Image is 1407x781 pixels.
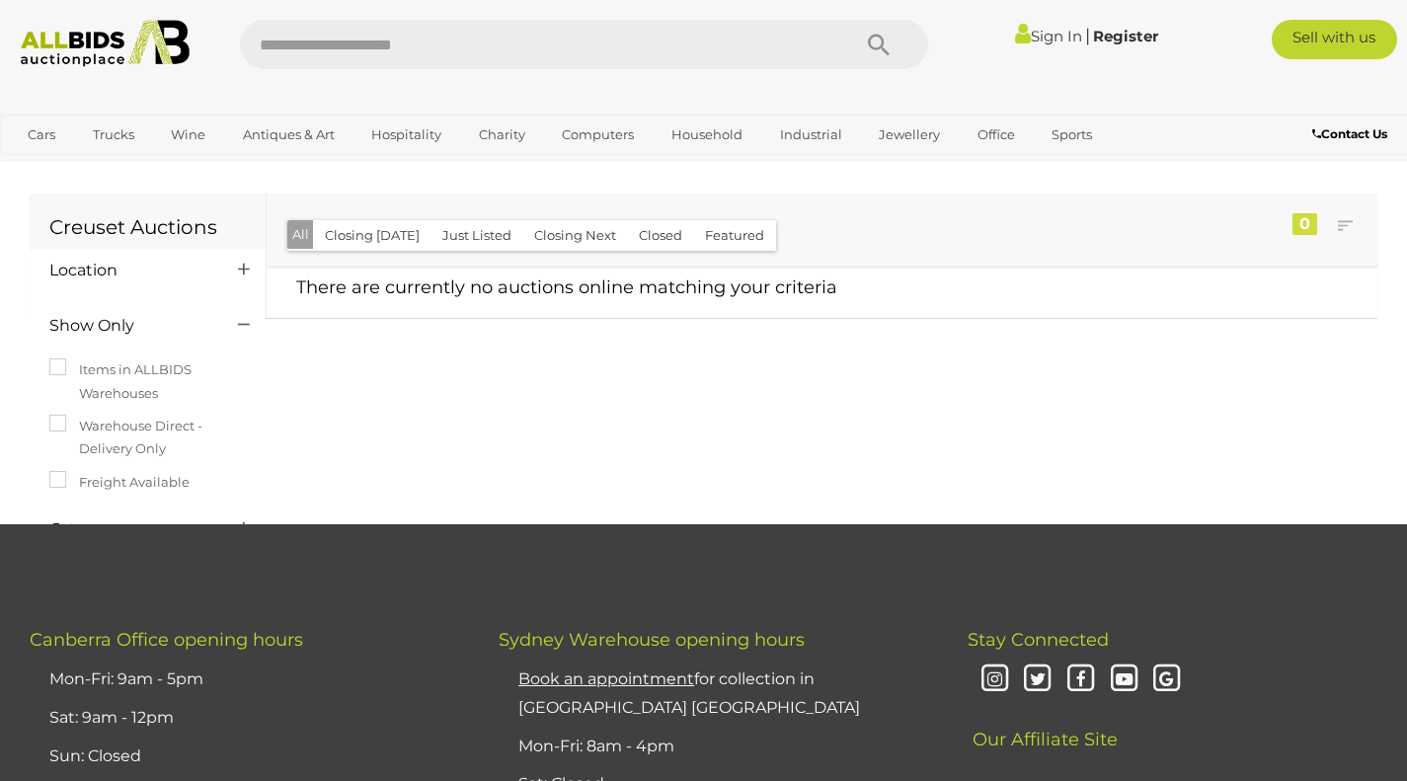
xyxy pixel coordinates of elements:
[522,220,628,251] button: Closing Next
[518,669,860,717] a: Book an appointmentfor collection in [GEOGRAPHIC_DATA] [GEOGRAPHIC_DATA]
[1107,663,1141,697] i: Youtube
[11,20,199,67] img: Allbids.com.au
[1063,663,1098,697] i: Facebook
[1039,118,1105,151] a: Sports
[1312,123,1392,145] a: Contact Us
[30,629,303,651] span: Canberra Office opening hours
[1150,663,1185,697] i: Google
[44,661,449,699] li: Mon-Fri: 9am - 5pm
[44,699,449,738] li: Sat: 9am - 12pm
[499,629,805,651] span: Sydney Warehouse opening hours
[49,520,208,538] h4: Category
[1292,213,1317,235] div: 0
[767,118,855,151] a: Industrial
[158,118,218,151] a: Wine
[1021,663,1055,697] i: Twitter
[430,220,523,251] button: Just Listed
[513,728,918,766] li: Mon-Fri: 8am - 4pm
[1093,27,1158,45] a: Register
[1015,27,1082,45] a: Sign In
[44,738,449,776] li: Sun: Closed
[49,216,246,238] h1: Creuset Auctions
[49,415,246,461] label: Warehouse Direct - Delivery Only
[80,118,147,151] a: Trucks
[15,118,68,151] a: Cars
[287,220,314,249] button: All
[965,118,1028,151] a: Office
[49,262,208,279] h4: Location
[518,669,694,688] u: Book an appointment
[296,276,837,298] span: There are currently no auctions online matching your criteria
[977,663,1012,697] i: Instagram
[1085,25,1090,46] span: |
[829,20,928,69] button: Search
[659,118,755,151] a: Household
[313,220,431,251] button: Closing [DATE]
[230,118,348,151] a: Antiques & Art
[1272,20,1398,59] a: Sell with us
[358,118,454,151] a: Hospitality
[49,358,246,405] label: Items in ALLBIDS Warehouses
[627,220,694,251] button: Closed
[968,629,1109,651] span: Stay Connected
[866,118,953,151] a: Jewellery
[549,118,647,151] a: Computers
[49,317,208,335] h4: Show Only
[1312,126,1387,141] b: Contact Us
[968,699,1118,750] span: Our Affiliate Site
[15,151,181,184] a: [GEOGRAPHIC_DATA]
[49,471,190,494] label: Freight Available
[693,220,776,251] button: Featured
[466,118,538,151] a: Charity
